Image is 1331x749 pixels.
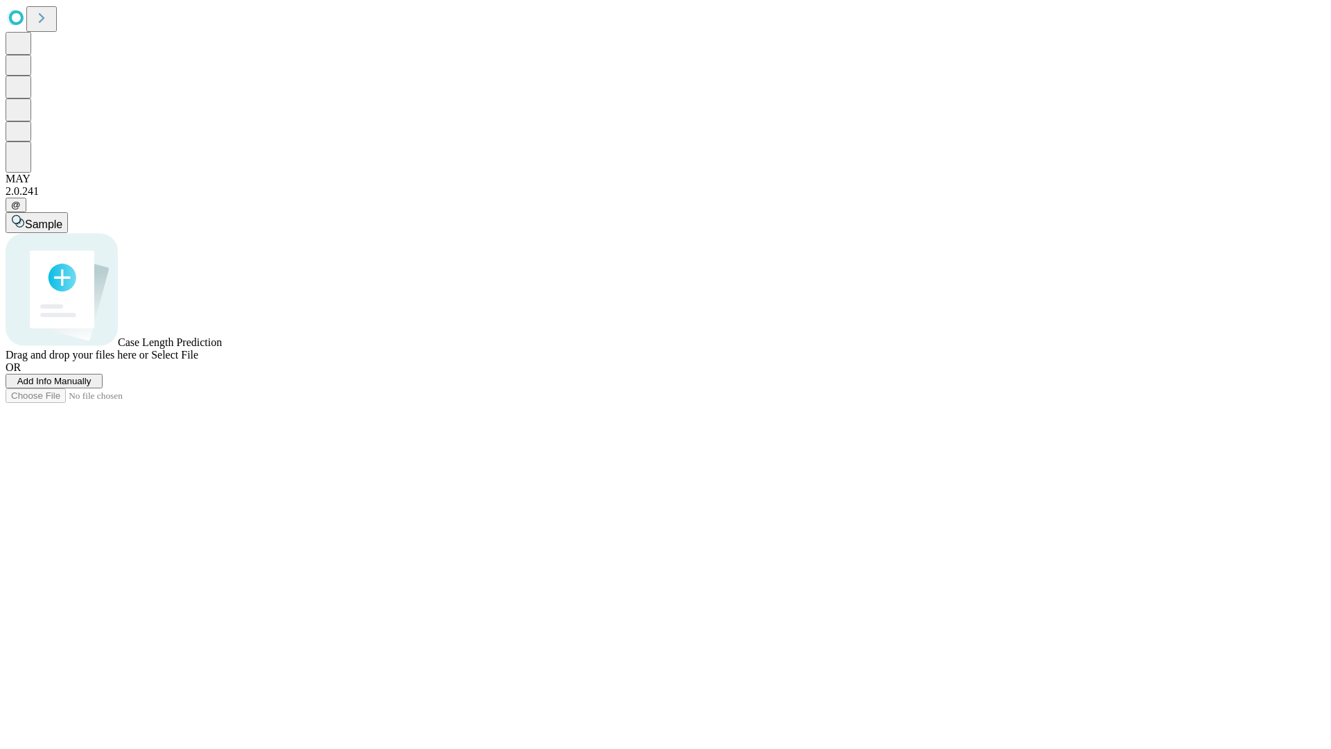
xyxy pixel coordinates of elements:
span: Add Info Manually [17,376,92,386]
span: Case Length Prediction [118,336,222,348]
button: @ [6,198,26,212]
div: 2.0.241 [6,185,1325,198]
span: Sample [25,218,62,230]
span: Select File [151,349,198,361]
span: OR [6,361,21,373]
span: Drag and drop your files here or [6,349,148,361]
button: Sample [6,212,68,233]
button: Add Info Manually [6,374,103,388]
div: MAY [6,173,1325,185]
span: @ [11,200,21,210]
